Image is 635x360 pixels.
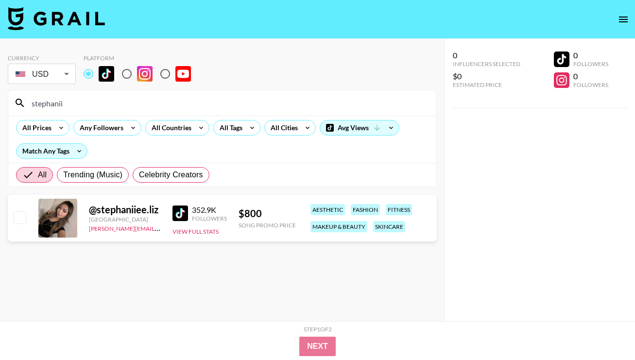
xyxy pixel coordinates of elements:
[453,51,520,60] div: 0
[26,95,430,111] input: Search by User Name
[299,337,336,356] button: Next
[139,169,203,181] span: Celebrity Creators
[17,144,87,158] div: Match Any Tags
[89,204,161,216] div: @ stephaniiee.liz
[192,215,227,222] div: Followers
[453,60,520,68] div: Influencers Selected
[239,222,296,229] div: Song Promo Price
[386,204,412,215] div: fitness
[304,326,332,333] div: Step 1 of 2
[239,207,296,220] div: $ 800
[265,120,300,135] div: All Cities
[310,204,345,215] div: aesthetic
[74,120,125,135] div: Any Followers
[8,7,105,30] img: Grail Talent
[573,81,608,88] div: Followers
[63,169,122,181] span: Trending (Music)
[320,120,399,135] div: Avg Views
[573,71,608,81] div: 0
[84,54,199,62] div: Platform
[310,221,367,232] div: makeup & beauty
[453,81,520,88] div: Estimated Price
[373,221,405,232] div: skincare
[146,120,193,135] div: All Countries
[99,66,114,82] img: TikTok
[172,206,188,221] img: TikTok
[351,204,380,215] div: fashion
[17,120,53,135] div: All Prices
[573,60,608,68] div: Followers
[214,120,244,135] div: All Tags
[89,223,279,232] a: [PERSON_NAME][EMAIL_ADDRESS][PERSON_NAME][DOMAIN_NAME]
[10,66,74,83] div: USD
[586,311,623,348] iframe: Drift Widget Chat Controller
[38,169,47,181] span: All
[137,66,153,82] img: Instagram
[614,10,633,29] button: open drawer
[172,228,219,235] button: View Full Stats
[453,71,520,81] div: $0
[89,216,161,223] div: [GEOGRAPHIC_DATA]
[8,54,76,62] div: Currency
[573,51,608,60] div: 0
[192,205,227,215] div: 352.9K
[175,66,191,82] img: YouTube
